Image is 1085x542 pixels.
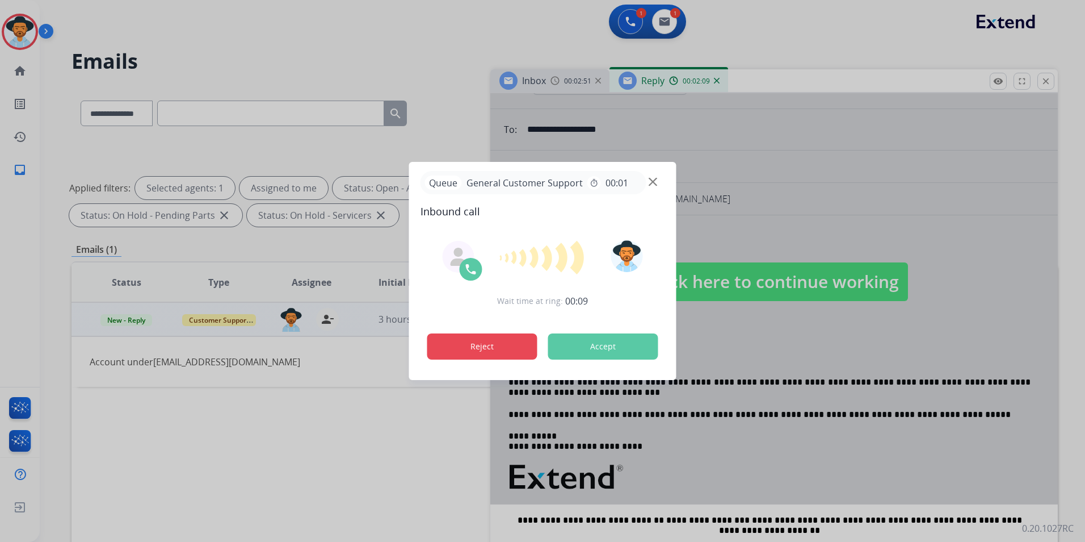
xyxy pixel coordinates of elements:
img: agent-avatar [449,248,468,266]
p: 0.20.1027RC [1022,522,1074,535]
img: close-button [649,178,657,186]
span: Inbound call [420,203,665,219]
mat-icon: timer [590,178,599,187]
button: Reject [427,333,537,360]
span: 00:01 [605,176,628,190]
img: avatar [611,240,642,272]
p: Queue [425,176,462,190]
span: Wait time at ring: [497,295,563,307]
img: call-icon [464,262,478,276]
button: Accept [548,333,658,360]
span: General Customer Support [462,176,587,190]
span: 00:09 [565,294,588,308]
